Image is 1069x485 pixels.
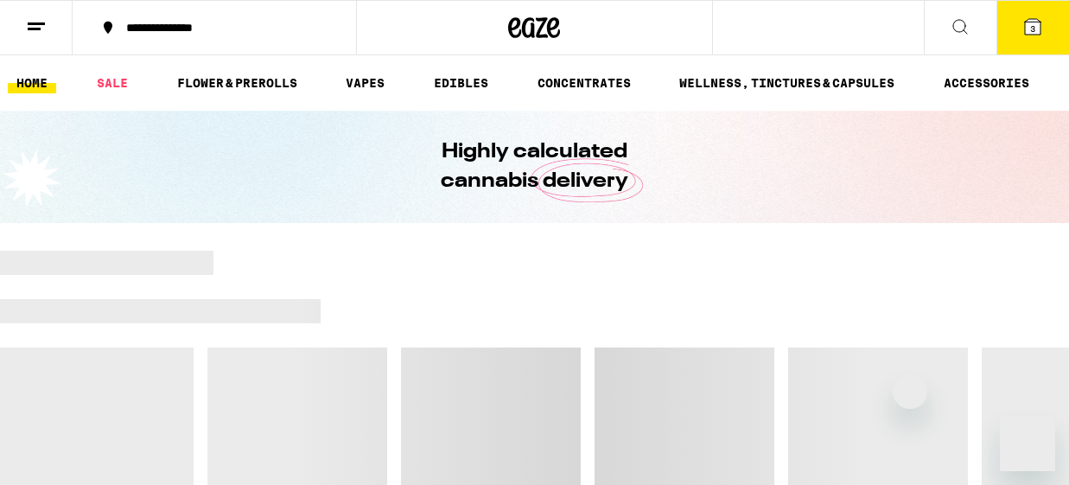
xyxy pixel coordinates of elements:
h1: Highly calculated cannabis delivery [392,137,678,196]
button: 3 [996,1,1069,54]
a: SALE [88,73,137,93]
a: CONCENTRATES [529,73,639,93]
span: 3 [1030,23,1035,34]
a: ACCESSORIES [935,73,1038,93]
a: EDIBLES [425,73,497,93]
a: HOME [8,73,56,93]
a: VAPES [337,73,393,93]
iframe: Close message [893,374,927,409]
a: FLOWER & PREROLLS [169,73,306,93]
iframe: Button to launch messaging window [1000,416,1055,471]
a: WELLNESS, TINCTURES & CAPSULES [671,73,903,93]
